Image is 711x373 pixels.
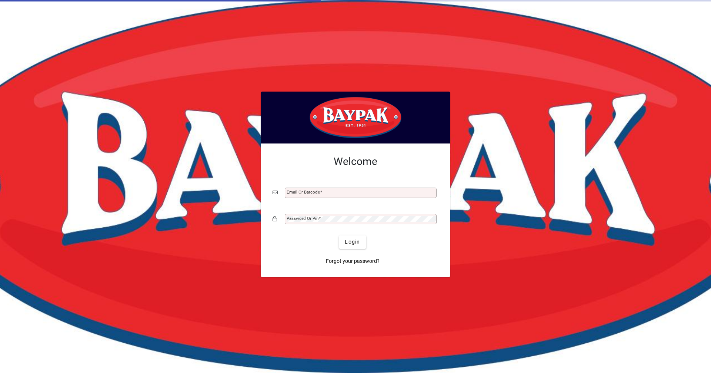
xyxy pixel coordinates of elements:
button: Login [339,235,366,249]
a: Forgot your password? [323,255,383,268]
span: Forgot your password? [326,257,380,265]
span: Login [345,238,360,246]
mat-label: Email or Barcode [287,189,320,195]
h2: Welcome [273,155,438,168]
mat-label: Password or Pin [287,216,318,221]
